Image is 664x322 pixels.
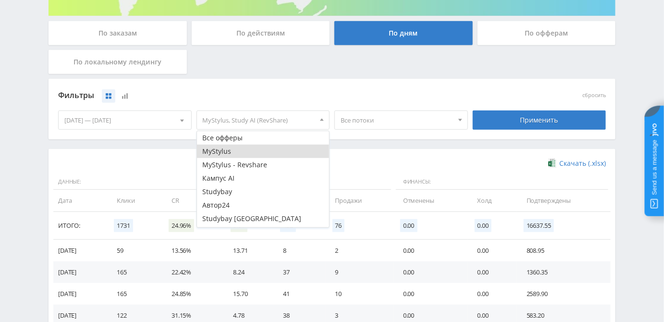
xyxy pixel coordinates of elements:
[49,21,187,45] div: По заказам
[58,88,468,103] div: Фильтры
[59,111,191,129] div: [DATE] — [DATE]
[197,185,330,198] button: Studybay
[53,261,107,283] td: [DATE]
[203,111,315,129] span: MyStylus, Study AI (RevShare)
[53,190,107,211] td: Дата
[548,159,606,168] a: Скачать (.xlsx)
[197,198,330,212] button: Автор24
[393,190,468,211] td: Отменены
[107,240,162,261] td: 59
[517,261,611,283] td: 1360.35
[53,240,107,261] td: [DATE]
[517,283,611,305] td: 2589.90
[197,212,330,225] button: Studybay [GEOGRAPHIC_DATA]
[197,131,330,145] button: Все офферы
[396,174,608,190] span: Финансы:
[162,190,223,211] td: CR
[224,240,274,261] td: 13.71
[53,174,271,190] span: Данные:
[517,240,611,261] td: 808.95
[162,261,223,283] td: 22.42%
[400,219,417,232] span: 0.00
[524,219,554,232] span: 16637.55
[273,283,325,305] td: 41
[334,21,473,45] div: По дням
[197,145,330,158] button: MyStylus
[197,172,330,185] button: Кампус AI
[559,160,606,167] span: Скачать (.xlsx)
[169,219,194,232] span: 24.96%
[341,111,453,129] span: Все потоки
[53,212,107,240] td: Итого:
[162,240,223,261] td: 13.56%
[393,283,468,305] td: 0.00
[107,190,162,211] td: Клики
[273,240,325,261] td: 8
[468,283,517,305] td: 0.00
[326,261,393,283] td: 9
[582,92,606,99] button: сбросить
[107,261,162,283] td: 165
[114,219,133,232] span: 1731
[197,158,330,172] button: MyStylus - Revshare
[276,174,391,190] span: Действия:
[162,283,223,305] td: 24.85%
[197,225,330,239] button: Автор24 - Мобильное приложение
[393,261,468,283] td: 0.00
[273,261,325,283] td: 37
[473,111,606,130] div: Применить
[53,283,107,305] td: [DATE]
[393,240,468,261] td: 0.00
[468,240,517,261] td: 0.00
[326,190,393,211] td: Продажи
[224,261,274,283] td: 8.24
[224,283,274,305] td: 15.70
[332,219,345,232] span: 76
[326,283,393,305] td: 10
[468,190,517,211] td: Холд
[49,50,187,74] div: По локальному лендингу
[192,21,330,45] div: По действиям
[478,21,616,45] div: По офферам
[107,283,162,305] td: 165
[517,190,611,211] td: Подтверждены
[326,240,393,261] td: 2
[468,261,517,283] td: 0.00
[548,158,556,168] img: xlsx
[475,219,492,232] span: 0.00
